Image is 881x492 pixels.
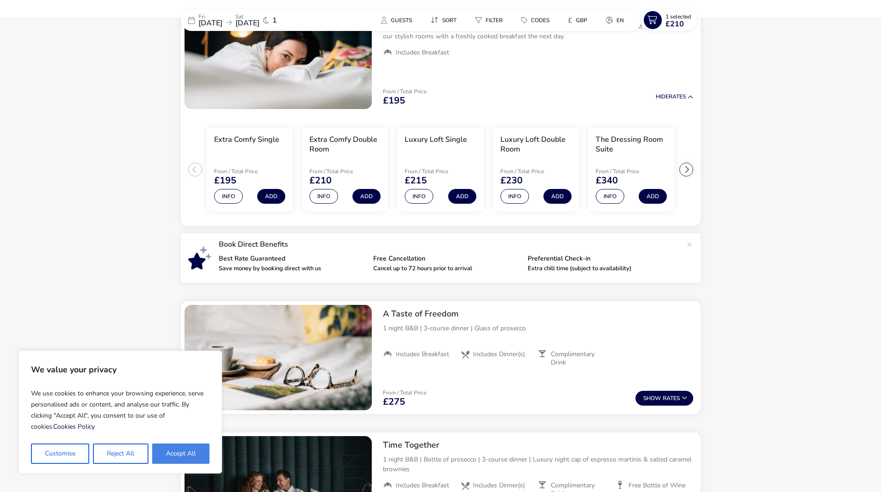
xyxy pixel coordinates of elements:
button: ShowRates [635,391,693,406]
span: Complimentary Drink [551,350,608,367]
button: Codes [514,13,557,27]
button: Add [448,189,476,204]
p: From / Total Price [596,169,661,174]
h2: Time Together [383,440,693,450]
span: en [616,17,624,24]
swiper-slide: 1 / 1 [185,305,372,410]
p: From / Total Price [383,89,426,94]
span: 1 [272,17,277,24]
h3: The Dressing Room Suite [596,135,667,154]
span: Codes [531,17,549,24]
span: [DATE] [235,18,259,28]
p: From / Total Price [500,169,566,174]
span: £210 [665,20,684,28]
p: 1 night B&B | Bottle of prosecco | 3-course dinner | Luxury night cap of espresso martinis & salt... [383,455,693,474]
span: 1 Selected [665,13,691,20]
p: From / Total Price [309,169,375,174]
button: Filter [468,13,510,27]
button: Sort [423,13,464,27]
button: Customise [31,443,89,464]
button: Add [257,189,285,204]
naf-pibe-menu-bar-item: Codes [514,13,561,27]
naf-pibe-menu-bar-item: 1 Selected£210 [641,9,701,31]
naf-pibe-menu-bar-item: Filter [468,13,514,27]
a: Cookies Policy [53,422,95,431]
p: Extra chill time (subject to availability) [528,266,675,272]
button: Add [639,189,667,204]
span: Includes Dinner(s) [473,481,525,490]
naf-pibe-menu-bar-item: Sort [423,13,468,27]
p: We use cookies to enhance your browsing experience, serve personalised ads or content, and analys... [31,384,209,436]
p: Book Direct Benefits [219,241,682,248]
button: Add [352,189,381,204]
naf-pibe-menu-bar-item: en [598,13,635,27]
button: Info [309,189,338,204]
p: Preferential Check-in [528,255,675,262]
p: 1 night B&B | 3-course dinner | Glass of prosecco [383,323,693,333]
span: Show [643,395,663,401]
div: Fri[DATE]Sat[DATE]1 [181,9,320,31]
p: Cancel up to 72 hours prior to arrival [373,266,520,272]
p: This offer is not available on any other website and is exclusive to you! Enjoy an overnight stay... [383,22,693,41]
h3: Luxury Loft Single [405,135,467,145]
p: Free Cancellation [373,255,520,262]
span: Free Bottle of Wine [628,481,685,490]
button: Info [405,189,433,204]
swiper-slide: 3 / 6 [393,124,488,215]
naf-pibe-menu-bar-item: Guests [374,13,423,27]
button: HideRates [656,94,693,100]
h3: Extra Comfy Double Room [309,135,381,154]
button: Reject All [93,443,148,464]
p: We value your privacy [31,360,209,379]
span: Includes Breakfast [396,49,449,57]
button: £GBP [561,13,595,27]
p: Fri [198,14,222,19]
span: Includes Breakfast [396,350,449,358]
button: 1 Selected£210 [641,9,697,31]
i: £ [568,16,572,25]
span: Includes Breakfast [396,481,449,490]
span: Sort [442,17,456,24]
swiper-slide: 2 / 6 [297,124,393,215]
swiper-slide: 1 / 1 [185,4,372,109]
p: From / Total Price [214,169,280,174]
p: Save money by booking direct with us [219,266,366,272]
button: Guests [374,13,419,27]
span: £275 [383,397,405,407]
span: £210 [309,176,332,185]
span: [DATE] [198,18,222,28]
swiper-slide: 6 / 6 [679,124,774,215]
swiper-slide: 5 / 6 [584,124,679,215]
span: Filter [486,17,503,24]
button: Info [214,189,243,204]
p: From / Total Price [405,169,470,174]
p: Sat [235,14,259,19]
button: Accept All [152,443,209,464]
div: A Taste of Freedom1 night B&B | 3-course dinner | Glass of proseccoIncludes BreakfastIncludes Din... [376,301,701,374]
h3: Extra Comfy Single [214,135,279,145]
p: From / Total Price [383,390,426,395]
span: Guests [391,17,412,24]
naf-pibe-menu-bar-item: £GBP [561,13,598,27]
h2: A Taste of Freedom [383,309,693,319]
span: Hide [656,93,669,100]
span: £215 [405,176,427,185]
h3: Luxury Loft Double Room [500,135,572,154]
swiper-slide: 1 / 6 [202,124,297,215]
button: Add [543,189,572,204]
span: GBP [576,17,587,24]
button: Info [500,189,529,204]
span: £340 [596,176,618,185]
span: £195 [383,96,405,105]
swiper-slide: 4 / 6 [488,124,584,215]
button: en [598,13,631,27]
span: Includes Dinner(s) [473,350,525,358]
div: We value your privacy [18,351,222,474]
span: £195 [214,176,236,185]
p: Best Rate Guaranteed [219,255,366,262]
span: £230 [500,176,523,185]
button: Info [596,189,624,204]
